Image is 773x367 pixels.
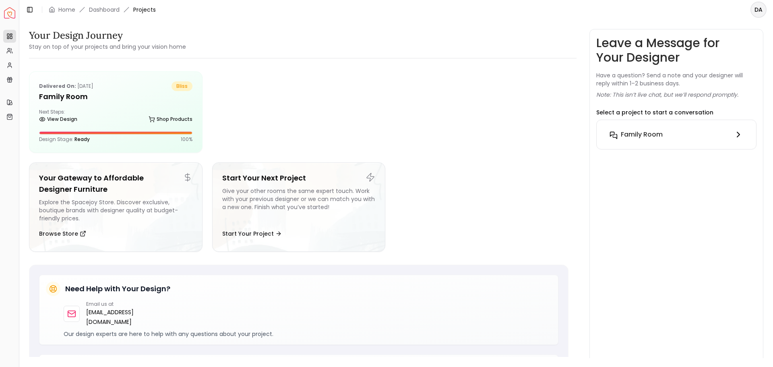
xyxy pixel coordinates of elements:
[39,109,192,125] div: Next Steps:
[39,83,76,89] b: Delivered on:
[86,301,176,307] p: Email us at
[39,226,86,242] button: Browse Store
[4,7,15,19] a: Spacejoy
[596,91,738,99] p: Note: This isn’t live chat, but we’ll respond promptly.
[64,330,552,338] p: Our design experts are here to help with any questions about your project.
[750,2,767,18] button: DA
[39,81,93,91] p: [DATE]
[596,108,713,116] p: Select a project to start a conversation
[39,136,90,143] p: Design Stage:
[29,43,186,51] small: Stay on top of your projects and bring your vision home
[603,126,750,143] button: Family Room
[29,29,186,42] h3: Your Design Journey
[172,81,192,91] span: bliss
[74,136,90,143] span: Ready
[621,130,663,139] h6: Family Room
[751,2,766,17] span: DA
[39,114,77,125] a: View Design
[39,91,192,102] h5: Family Room
[222,172,376,184] h5: Start Your Next Project
[49,6,156,14] nav: breadcrumb
[89,6,120,14] a: Dashboard
[222,226,282,242] button: Start Your Project
[58,6,75,14] a: Home
[65,283,170,294] h5: Need Help with Your Design?
[39,198,192,222] div: Explore the Spacejoy Store. Discover exclusive, boutique brands with designer quality at budget-f...
[39,172,192,195] h5: Your Gateway to Affordable Designer Furniture
[149,114,192,125] a: Shop Products
[29,162,203,252] a: Your Gateway to Affordable Designer FurnitureExplore the Spacejoy Store. Discover exclusive, bout...
[133,6,156,14] span: Projects
[212,162,386,252] a: Start Your Next ProjectGive your other rooms the same expert touch. Work with your previous desig...
[596,71,756,87] p: Have a question? Send a note and your designer will reply within 1–2 business days.
[86,307,176,327] a: [EMAIL_ADDRESS][DOMAIN_NAME]
[181,136,192,143] p: 100 %
[4,7,15,19] img: Spacejoy Logo
[222,187,376,222] div: Give your other rooms the same expert touch. Work with your previous designer or we can match you...
[596,36,756,65] h3: Leave a Message for Your Designer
